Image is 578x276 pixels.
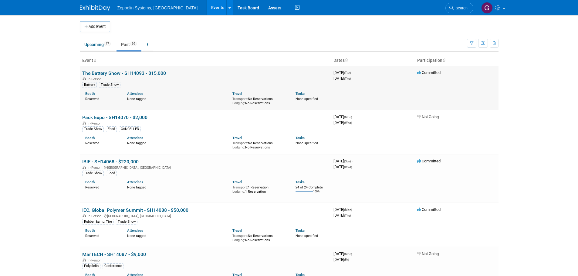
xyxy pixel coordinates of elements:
[333,120,352,125] span: [DATE]
[415,55,499,66] th: Participation
[83,258,86,261] img: In-Person Event
[104,42,111,46] span: 17
[296,228,305,233] a: Tasks
[344,77,351,80] span: (Thu)
[353,207,354,212] span: -
[130,42,137,46] span: 30
[481,2,493,14] img: Genevieve Dewald
[80,21,110,32] button: Add Event
[353,251,354,256] span: -
[83,121,86,125] img: In-Person Event
[83,77,86,80] img: In-Person Event
[82,171,104,176] div: Trade Show
[232,228,242,233] a: Travel
[82,82,97,88] div: Battery
[127,184,228,190] div: None tagged
[106,171,117,176] div: Food
[296,234,318,238] span: None specified
[99,82,120,88] div: Trade Show
[82,115,147,120] a: Pack Expo - SH14070 - $2,000
[82,126,104,132] div: Trade Show
[127,228,143,233] a: Attendees
[296,141,318,145] span: None specified
[331,55,415,66] th: Dates
[82,251,146,257] a: MarTECH - SH14087 - $9,000
[82,165,329,170] div: [GEOGRAPHIC_DATA], [GEOGRAPHIC_DATA]
[80,55,331,66] th: Event
[119,126,141,132] div: CANCELLED
[85,136,95,140] a: Booth
[344,208,352,211] span: (Mon)
[333,70,353,75] span: [DATE]
[296,136,305,140] a: Tasks
[344,214,351,217] span: (Thu)
[82,213,329,218] div: [GEOGRAPHIC_DATA], [GEOGRAPHIC_DATA]
[80,5,110,11] img: ExhibitDay
[442,58,445,63] a: Sort by Participation Type
[232,96,286,105] div: No Reservations No Reservations
[333,76,351,81] span: [DATE]
[333,165,352,169] span: [DATE]
[353,115,354,119] span: -
[232,233,286,242] div: No Reservations No Reservations
[333,251,354,256] span: [DATE]
[445,3,473,13] a: Search
[127,96,228,101] div: None tagged
[333,213,351,218] span: [DATE]
[232,185,248,189] span: Transport:
[313,190,320,198] td: 100%
[93,58,96,63] a: Sort by Event Name
[82,159,139,165] a: IBIE - SH14068 - $220,000
[344,71,351,75] span: (Tue)
[103,263,123,269] div: Conference
[83,214,86,217] img: In-Person Event
[83,166,86,169] img: In-Person Event
[127,91,143,96] a: Attendees
[232,141,248,145] span: Transport:
[127,136,143,140] a: Attendees
[232,136,242,140] a: Travel
[417,115,439,119] span: Not Going
[88,166,103,170] span: In-Person
[296,185,329,190] div: 24 of 24 Complete
[85,228,95,233] a: Booth
[88,77,103,81] span: In-Person
[454,6,468,10] span: Search
[333,115,354,119] span: [DATE]
[127,180,143,184] a: Attendees
[127,140,228,145] div: None tagged
[333,159,353,163] span: [DATE]
[82,219,114,224] div: Rubber &amp; Tire
[232,180,242,184] a: Travel
[116,219,137,224] div: Trade Show
[344,121,352,125] span: (Wed)
[232,234,248,238] span: Transport:
[82,207,188,213] a: IEC, Global Polymer Summit - SH14088 - $50,000
[417,70,441,75] span: Committed
[333,257,349,262] span: [DATE]
[296,91,305,96] a: Tasks
[352,70,353,75] span: -
[80,39,115,50] a: Upcoming17
[345,58,348,63] a: Sort by Start Date
[344,165,352,169] span: (Wed)
[333,207,354,212] span: [DATE]
[88,214,103,218] span: In-Person
[344,160,351,163] span: (Sun)
[232,184,286,194] div: 1 Reservation 1 Reservation
[296,97,318,101] span: None specified
[232,91,242,96] a: Travel
[344,258,349,261] span: (Fri)
[85,140,118,145] div: Reserved
[117,39,141,50] a: Past30
[232,97,248,101] span: Transport:
[85,91,95,96] a: Booth
[106,126,117,132] div: Food
[85,96,118,101] div: Reserved
[88,121,103,125] span: In-Person
[127,233,228,238] div: None tagged
[352,159,353,163] span: -
[344,252,352,256] span: (Mon)
[232,190,245,194] span: Lodging:
[417,251,439,256] span: Not Going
